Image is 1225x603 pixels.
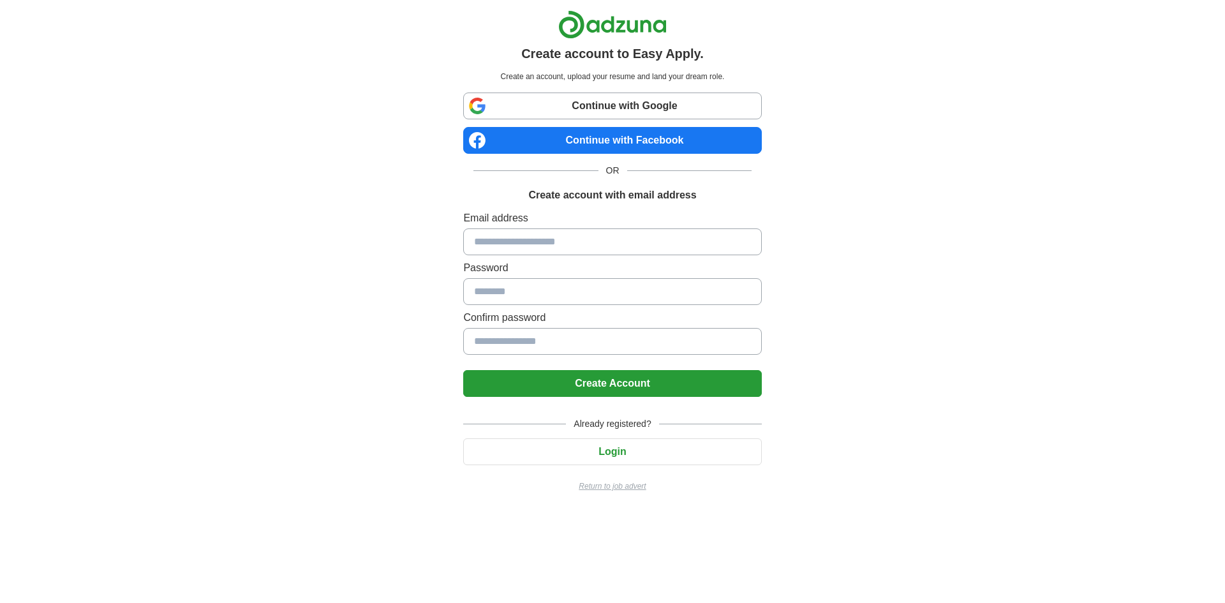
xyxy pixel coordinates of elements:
[558,10,667,39] img: Adzuna logo
[521,44,704,63] h1: Create account to Easy Apply.
[463,310,761,325] label: Confirm password
[528,188,696,203] h1: Create account with email address
[463,480,761,492] a: Return to job advert
[463,211,761,226] label: Email address
[463,127,761,154] a: Continue with Facebook
[463,93,761,119] a: Continue with Google
[566,417,658,431] span: Already registered?
[466,71,759,82] p: Create an account, upload your resume and land your dream role.
[463,438,761,465] button: Login
[463,370,761,397] button: Create Account
[598,164,627,177] span: OR
[463,260,761,276] label: Password
[463,446,761,457] a: Login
